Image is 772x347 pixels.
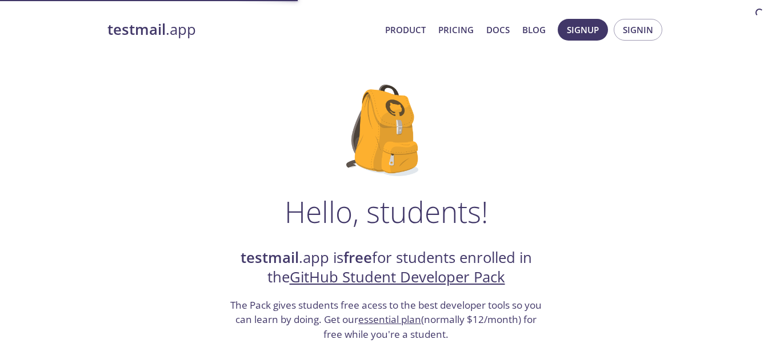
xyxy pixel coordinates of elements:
[558,19,608,41] button: Signup
[346,85,426,176] img: github-student-backpack.png
[285,194,488,229] h1: Hello, students!
[107,19,166,39] strong: testmail
[438,22,474,37] a: Pricing
[522,22,546,37] a: Blog
[241,248,299,268] strong: testmail
[614,19,662,41] button: Signin
[290,267,505,287] a: GitHub Student Developer Pack
[358,313,421,326] a: essential plan
[107,20,376,39] a: testmail.app
[486,22,510,37] a: Docs
[567,22,599,37] span: Signup
[343,248,372,268] strong: free
[229,248,543,288] h2: .app is for students enrolled in the
[229,298,543,342] h3: The Pack gives students free acess to the best developer tools so you can learn by doing. Get our...
[385,22,426,37] a: Product
[623,22,653,37] span: Signin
